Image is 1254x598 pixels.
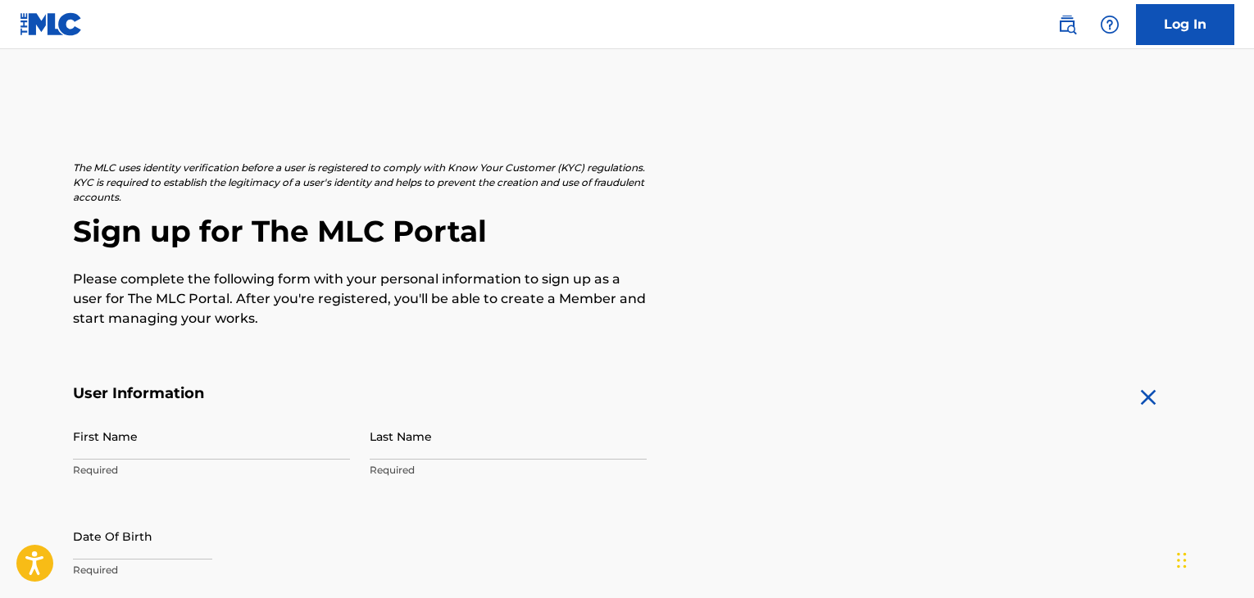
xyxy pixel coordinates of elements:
[1136,4,1234,45] a: Log In
[1100,15,1120,34] img: help
[1135,384,1161,410] img: close
[20,12,83,36] img: MLC Logo
[1172,519,1254,598] iframe: Chat Widget
[73,270,647,328] p: Please complete the following form with your personal information to sign up as a user for The ML...
[73,213,1181,250] h2: Sign up for The MLC Portal
[1057,15,1077,34] img: search
[370,463,647,478] p: Required
[1051,8,1084,41] a: Public Search
[1177,536,1187,585] div: Drag
[73,563,350,578] p: Required
[1093,8,1126,41] div: Help
[73,463,350,478] p: Required
[73,384,647,403] h5: User Information
[73,161,647,205] p: The MLC uses identity verification before a user is registered to comply with Know Your Customer ...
